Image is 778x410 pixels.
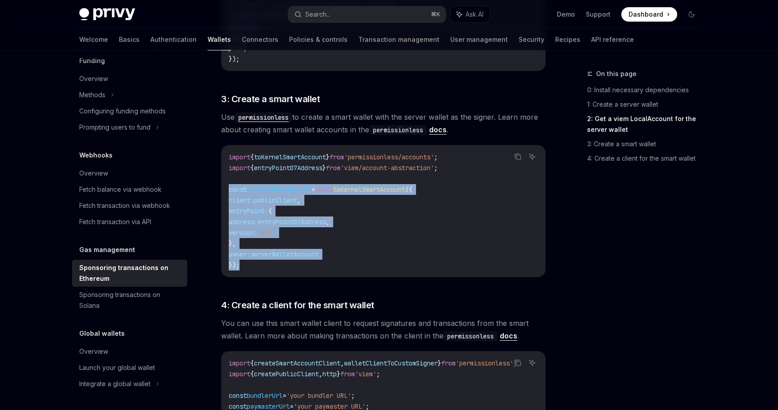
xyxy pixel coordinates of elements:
[286,392,351,400] span: 'your bundler URL'
[72,287,187,314] a: Sponsoring transactions on Solana
[235,113,292,122] a: permissionless
[72,260,187,287] a: Sponsoring transactions on Ethereum
[79,122,150,133] div: Prompting users to fund
[79,106,166,117] div: Configuring funding methods
[258,218,326,226] span: entryPoint07Address
[456,359,513,367] span: 'permissionless'
[587,97,706,112] a: 1: Create a server wallet
[434,164,438,172] span: ;
[587,83,706,97] a: 0: Install necessary dependencies
[441,359,456,367] span: from
[289,29,348,50] a: Policies & controls
[229,55,240,63] span: });
[72,343,187,360] a: Overview
[72,165,187,181] a: Overview
[340,359,344,367] span: ,
[79,328,125,339] h5: Global wallets
[326,218,330,226] span: ,
[450,6,490,23] button: Ask AI
[79,378,150,389] div: Integrate a global wallet
[358,29,439,50] a: Transaction management
[229,153,250,161] span: import
[72,198,187,214] a: Fetch transaction via webhook
[119,29,140,50] a: Basics
[242,29,278,50] a: Connectors
[250,370,254,378] span: {
[79,29,108,50] a: Welcome
[557,10,575,19] a: Demo
[351,392,355,400] span: ;
[438,359,441,367] span: }
[519,29,544,50] a: Security
[250,250,319,258] span: serverWalletAccount
[229,250,250,258] span: owner:
[221,299,374,311] span: 4: Create a client for the smart wallet
[254,370,319,378] span: createPublicClient
[79,150,113,161] h5: Webhooks
[355,370,376,378] span: 'viem'
[596,68,637,79] span: On this page
[229,185,247,194] span: const
[79,168,108,179] div: Overview
[315,185,333,194] span: await
[340,370,355,378] span: from
[512,151,524,162] button: Copy the contents from the code block
[235,113,292,122] code: permissionless
[587,112,706,137] a: 2: Get a viem LocalAccount for the server wallet
[326,153,330,161] span: }
[268,207,272,215] span: {
[254,164,322,172] span: entryPoint07Address
[229,261,240,269] span: });
[512,357,524,369] button: Copy the contents from the code block
[297,196,301,204] span: ,
[629,10,663,19] span: Dashboard
[312,185,315,194] span: =
[229,207,268,215] span: entryPoint:
[250,359,254,367] span: {
[221,317,546,342] span: You can use this smart wallet client to request signatures and transactions from the smart wallet...
[254,196,297,204] span: publicClient
[229,218,258,226] span: address:
[79,289,182,311] div: Sponsoring transactions on Solana
[322,370,337,378] span: http
[79,244,135,255] h5: Gas management
[150,29,197,50] a: Authentication
[431,11,440,18] span: ⌘ K
[79,73,108,84] div: Overview
[326,164,340,172] span: from
[322,164,326,172] span: }
[79,8,135,21] img: dark logo
[247,185,312,194] span: kernelSmartAccount
[587,137,706,151] a: 3: Create a smart wallet
[72,214,187,230] a: Fetch transaction via API
[79,90,105,100] div: Methods
[72,103,187,119] a: Configuring funding methods
[434,153,438,161] span: ;
[221,93,320,105] span: 3: Create a smart wallet
[72,71,187,87] a: Overview
[250,153,254,161] span: {
[79,262,182,284] div: Sponsoring transactions on Ethereum
[229,164,250,172] span: import
[333,185,405,194] span: toKernelSmartAccount
[72,181,187,198] a: Fetch balance via webhook
[405,185,412,194] span: ({
[344,359,438,367] span: walletClientToCustomSigner
[555,29,580,50] a: Recipes
[283,392,286,400] span: =
[229,370,250,378] span: import
[340,164,434,172] span: 'viem/account-abstraction'
[208,29,231,50] a: Wallets
[288,6,446,23] button: Search...⌘K
[305,9,330,20] div: Search...
[684,7,699,22] button: Toggle dark mode
[229,196,254,204] span: client:
[587,151,706,166] a: 4: Create a client for the smart wallet
[221,111,546,136] span: Use to create a smart wallet with the server wallet as the signer. Learn more about creating smar...
[229,229,258,237] span: version:
[466,10,484,19] span: Ask AI
[79,184,162,195] div: Fetch balance via webhook
[229,392,247,400] span: const
[79,216,151,227] div: Fetch transaction via API
[330,153,344,161] span: from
